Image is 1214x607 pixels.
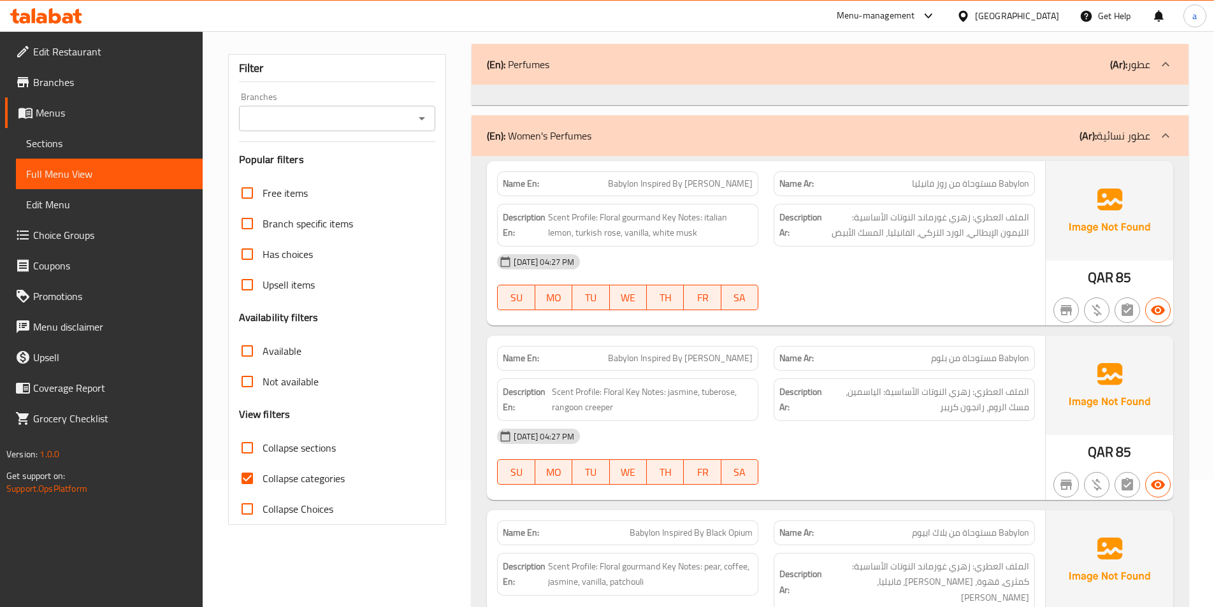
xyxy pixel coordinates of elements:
div: Filter [239,55,436,82]
div: (En): Women's Perfumes(Ar):عطور نسائية [472,115,1189,156]
strong: Description Ar: [779,210,822,241]
span: Coupons [33,258,192,273]
img: Ae5nvW7+0k+MAAAAAElFTkSuQmCC [1046,161,1173,261]
button: FR [684,285,721,310]
b: (Ar): [1110,55,1127,74]
span: FR [689,463,716,482]
button: WE [610,285,647,310]
b: (En): [487,55,505,74]
span: Available [263,343,301,359]
span: SA [726,463,753,482]
span: Menu disclaimer [33,319,192,334]
span: TH [652,463,679,482]
div: Menu-management [837,8,915,24]
span: Babylon Inspired By Black Opium [630,526,753,539]
span: TU [577,289,604,307]
a: Sections [16,128,203,159]
span: TH [652,289,679,307]
strong: Name Ar: [779,352,814,365]
a: Grocery Checklist [5,403,203,434]
button: Available [1145,297,1171,323]
span: Edit Restaurant [33,44,192,59]
span: Not available [263,374,319,389]
span: الملف العطري: زهري غورماند النوتات الأساسية: كمثرى، قهوة، ياسمين، فانيليا، باتشولي [825,559,1029,606]
span: Branch specific items [263,216,353,231]
span: Scent Profile: Floral Key Notes: jasmine, tuberose, rangoon creeper [552,384,753,415]
span: Coverage Report [33,380,192,396]
strong: Name En: [503,352,539,365]
p: Women's Perfumes [487,128,591,143]
a: Edit Restaurant [5,36,203,67]
span: Upsell [33,350,192,365]
button: Not branch specific item [1053,472,1079,497]
a: Edit Menu [16,189,203,220]
strong: Name En: [503,177,539,190]
span: Branches [33,75,192,90]
button: Not branch specific item [1053,297,1079,323]
a: Support.OpsPlatform [6,480,87,497]
h3: Availability filters [239,310,319,325]
strong: Name En: [503,526,539,539]
span: Edit Menu [26,197,192,212]
span: 85 [1116,439,1131,464]
span: Has choices [263,246,313,262]
button: Not has choices [1115,297,1140,323]
strong: Name Ar: [779,526,814,539]
span: Collapse sections [263,440,336,455]
span: QAR [1088,439,1113,464]
button: Open [413,110,431,127]
button: MO [535,459,572,485]
b: (En): [487,126,505,145]
span: [DATE] 04:27 PM [509,256,579,268]
h3: Popular filters [239,152,436,167]
a: Promotions [5,281,203,311]
span: Choice Groups [33,227,192,243]
strong: Description Ar: [779,384,822,415]
button: SU [497,285,535,310]
a: Full Menu View [16,159,203,189]
span: a [1192,9,1197,23]
span: Collapse categories [263,471,345,486]
button: Available [1145,472,1171,497]
a: Branches [5,67,203,97]
a: Upsell [5,342,203,373]
span: SU [503,463,530,482]
span: [DATE] 04:27 PM [509,431,579,443]
span: Full Menu View [26,166,192,182]
span: SU [503,289,530,307]
span: MO [540,289,567,307]
span: 85 [1116,265,1131,290]
strong: Description En: [503,384,549,415]
span: Menus [36,105,192,120]
span: WE [615,289,642,307]
span: Babylon Inspired By [PERSON_NAME] [608,177,753,190]
a: Choice Groups [5,220,203,250]
span: Scent Profile: Floral gourmand Key Notes: italian lemon, turkish rose, vanilla, white musk [548,210,753,241]
div: [GEOGRAPHIC_DATA] [975,9,1059,23]
span: 1.0.0 [40,446,59,462]
button: FR [684,459,721,485]
button: TU [572,459,609,485]
span: Scent Profile: Floral gourmand Key Notes: pear, coffee, jasmine, vanilla, patchouli [548,559,753,590]
div: (En): Perfumes(Ar):عطور [472,44,1189,85]
strong: Description En: [503,559,546,590]
button: TU [572,285,609,310]
span: Collapse Choices [263,501,333,517]
button: Purchased item [1084,297,1109,323]
span: QAR [1088,265,1113,290]
span: Babylon مستوحاة من روز فانيليا [912,177,1029,190]
span: Free items [263,185,308,201]
span: Babylon Inspired By [PERSON_NAME] [608,352,753,365]
img: Ae5nvW7+0k+MAAAAAElFTkSuQmCC [1046,336,1173,435]
span: Promotions [33,289,192,304]
span: MO [540,463,567,482]
strong: Name Ar: [779,177,814,190]
button: TH [647,459,684,485]
div: (En): Perfumes(Ar):عطور [472,85,1189,105]
span: FR [689,289,716,307]
span: TU [577,463,604,482]
span: Babylon مستوحاة من بلوم [931,352,1029,365]
button: SU [497,459,535,485]
h3: View filters [239,407,291,422]
p: Perfumes [487,57,549,72]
